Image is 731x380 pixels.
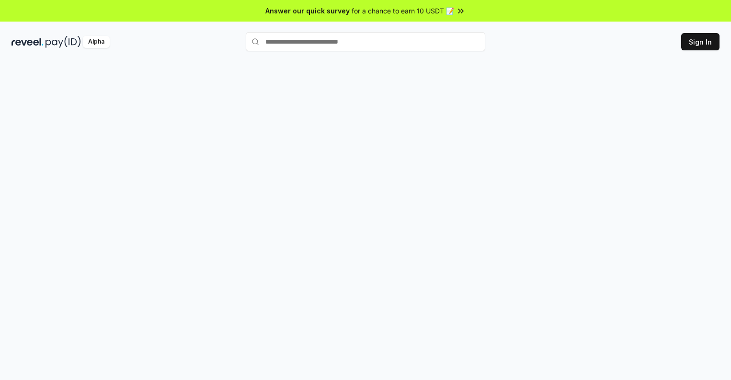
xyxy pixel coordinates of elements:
[681,33,720,50] button: Sign In
[46,36,81,48] img: pay_id
[265,6,350,16] span: Answer our quick survey
[352,6,454,16] span: for a chance to earn 10 USDT 📝
[11,36,44,48] img: reveel_dark
[83,36,110,48] div: Alpha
